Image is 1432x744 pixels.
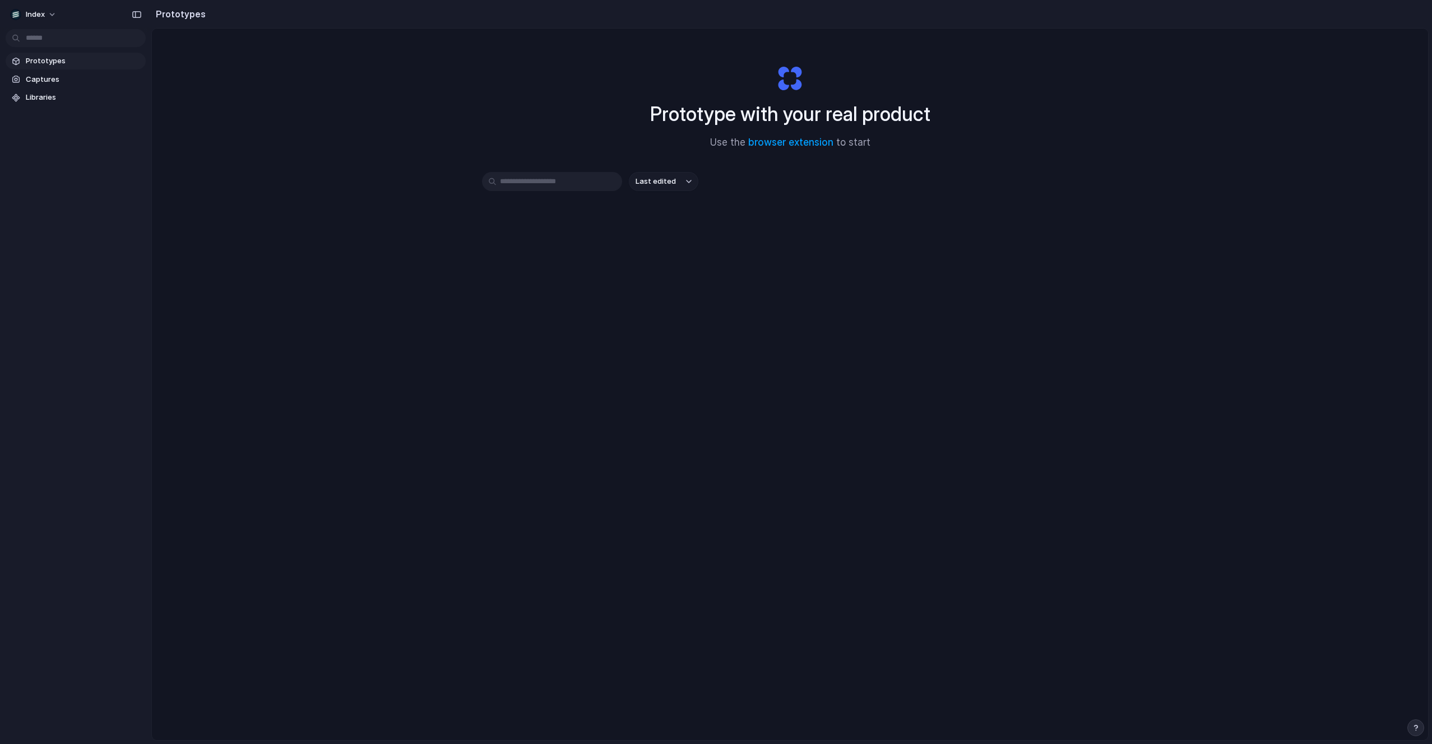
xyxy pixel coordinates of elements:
[26,9,45,20] span: Index
[6,71,146,88] a: Captures
[748,137,833,148] a: browser extension
[6,6,62,24] button: Index
[629,172,698,191] button: Last edited
[636,176,676,187] span: Last edited
[26,74,141,85] span: Captures
[6,89,146,106] a: Libraries
[650,99,930,129] h1: Prototype with your real product
[26,92,141,103] span: Libraries
[6,53,146,69] a: Prototypes
[26,55,141,67] span: Prototypes
[151,7,206,21] h2: Prototypes
[710,136,870,150] span: Use the to start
